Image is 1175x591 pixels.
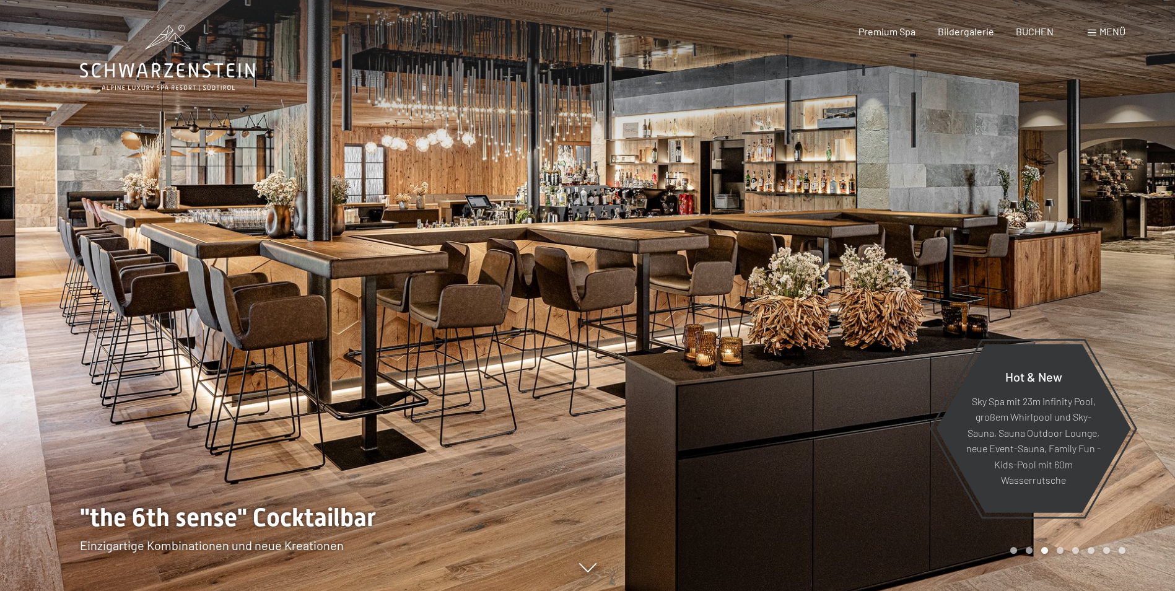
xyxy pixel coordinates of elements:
[1119,547,1125,554] div: Carousel Page 8
[1072,547,1079,554] div: Carousel Page 5
[1099,25,1125,37] span: Menü
[1005,369,1062,383] span: Hot & New
[1010,547,1017,554] div: Carousel Page 1
[935,343,1132,514] a: Hot & New Sky Spa mit 23m Infinity Pool, großem Whirlpool und Sky-Sauna, Sauna Outdoor Lounge, ne...
[1057,547,1064,554] div: Carousel Page 4
[1016,25,1054,37] a: BUCHEN
[1026,547,1033,554] div: Carousel Page 2
[938,25,994,37] a: Bildergalerie
[858,25,915,37] a: Premium Spa
[1103,547,1110,554] div: Carousel Page 7
[1088,547,1094,554] div: Carousel Page 6
[1041,547,1048,554] div: Carousel Page 3 (Current Slide)
[1006,547,1125,554] div: Carousel Pagination
[966,393,1101,488] p: Sky Spa mit 23m Infinity Pool, großem Whirlpool und Sky-Sauna, Sauna Outdoor Lounge, neue Event-S...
